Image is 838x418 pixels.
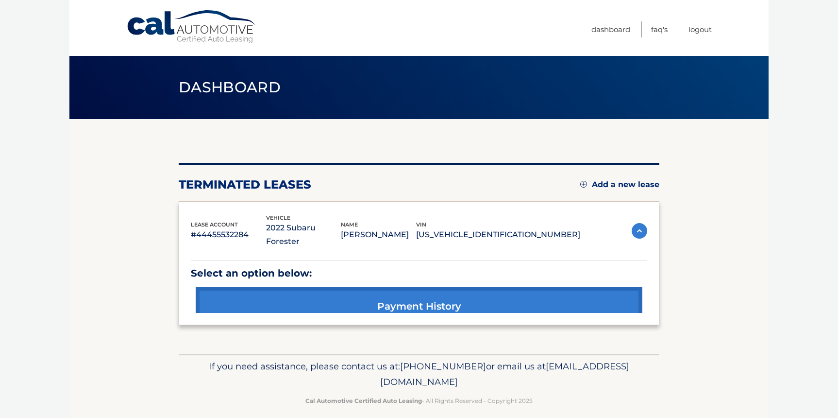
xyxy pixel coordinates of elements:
[266,214,290,221] span: vehicle
[416,228,580,242] p: [US_VEHICLE_IDENTIFICATION_NUMBER]
[400,361,486,372] span: [PHONE_NUMBER]
[179,177,311,192] h2: terminated leases
[380,361,629,387] span: [EMAIL_ADDRESS][DOMAIN_NAME]
[341,228,416,242] p: [PERSON_NAME]
[191,265,647,282] p: Select an option below:
[651,21,668,37] a: FAQ's
[191,221,238,228] span: lease account
[632,223,647,239] img: accordion-active.svg
[416,221,426,228] span: vin
[591,21,630,37] a: Dashboard
[580,181,587,188] img: add.svg
[305,397,422,404] strong: Cal Automotive Certified Auto Leasing
[179,78,281,96] span: Dashboard
[341,221,358,228] span: name
[185,396,653,406] p: - All Rights Reserved - Copyright 2025
[580,180,659,190] a: Add a new lease
[126,10,257,44] a: Cal Automotive
[191,228,266,242] p: #44455532284
[196,287,642,326] a: payment history
[688,21,712,37] a: Logout
[185,359,653,390] p: If you need assistance, please contact us at: or email us at
[266,221,341,248] p: 2022 Subaru Forester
